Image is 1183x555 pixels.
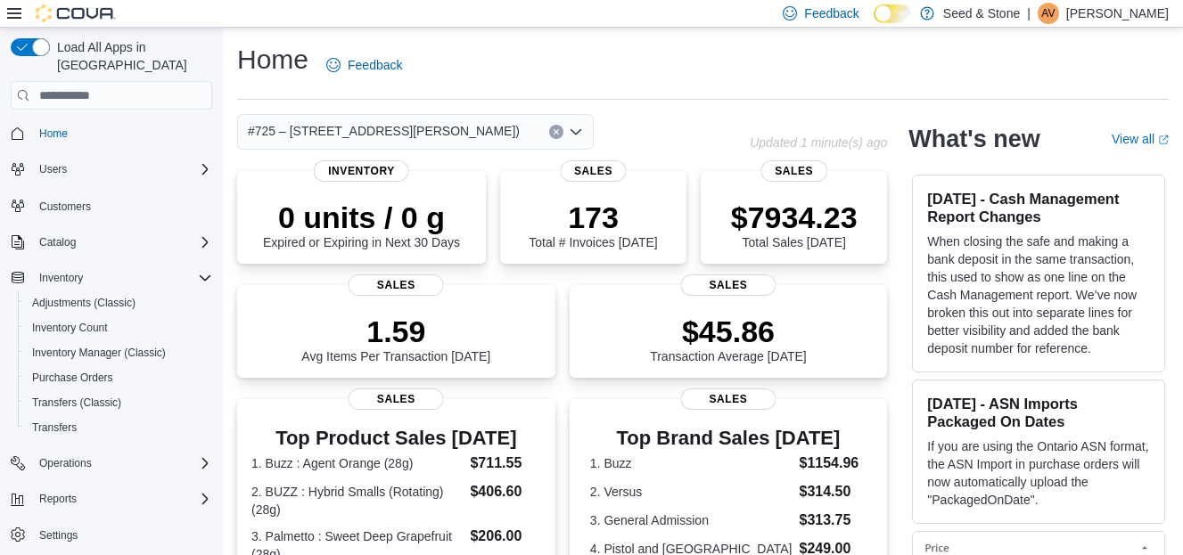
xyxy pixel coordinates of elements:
span: Dark Mode [874,23,875,24]
a: Purchase Orders [25,367,120,388]
button: Inventory [32,267,90,289]
div: Transaction Average [DATE] [650,314,807,363]
a: Inventory Count [25,317,115,339]
span: Sales [349,274,444,296]
button: Reports [32,488,84,510]
h3: Top Product Sales [DATE] [251,428,541,449]
span: Operations [32,453,212,474]
span: Feedback [804,4,858,22]
button: Adjustments (Classic) [18,290,219,315]
img: Cova [36,4,116,22]
dt: 1. Buzz [590,454,793,472]
span: Transfers [25,417,212,438]
p: $7934.23 [731,200,858,235]
div: Avg Items Per Transaction [DATE] [301,314,490,363]
button: Operations [4,451,219,476]
h1: Home [237,42,308,78]
span: Customers [39,200,91,214]
span: Inventory [314,160,409,182]
dd: $406.60 [470,481,540,502]
span: Customers [32,194,212,216]
button: Operations [32,453,99,474]
button: Clear input [549,125,563,139]
span: Settings [39,528,78,543]
dt: 2. Versus [590,483,793,501]
button: Inventory Count [18,315,219,340]
button: Users [32,159,74,180]
dd: $313.75 [800,510,867,531]
span: Sales [680,388,776,410]
span: Inventory [39,271,83,285]
div: Expired or Expiring in Next 30 Days [263,200,460,249]
span: Sales [349,388,444,410]
a: Adjustments (Classic) [25,292,143,314]
dt: 2. BUZZ : Hybrid Smalls (Rotating) (28g) [251,483,463,518]
span: Inventory Manager (Classic) [32,346,166,360]
button: Catalog [32,232,83,253]
span: Home [39,127,68,141]
button: Catalog [4,230,219,255]
p: | [1027,3,1031,24]
span: Home [32,122,212,144]
span: Adjustments (Classic) [25,292,212,314]
span: Users [39,162,67,176]
h3: [DATE] - ASN Imports Packaged On Dates [927,395,1150,430]
span: Users [32,159,212,180]
button: Customers [4,192,219,218]
dd: $711.55 [470,453,540,474]
span: Sales [680,274,776,296]
span: Catalog [32,232,212,253]
span: Transfers (Classic) [32,396,121,410]
a: Feedback [319,47,409,83]
button: Transfers [18,415,219,440]
p: Seed & Stone [943,3,1020,24]
a: Transfers (Classic) [25,392,128,413]
span: Operations [39,456,92,470]
span: Settings [32,524,212,546]
button: Inventory Manager (Classic) [18,340,219,365]
span: Purchase Orders [32,371,113,385]
button: Settings [4,522,219,548]
span: Inventory [32,267,212,289]
button: Inventory [4,265,219,290]
p: Updated 1 minute(s) ago [750,135,887,150]
span: Purchase Orders [25,367,212,388]
span: Inventory Count [25,317,212,339]
svg: External link [1158,135,1169,145]
p: $45.86 [650,314,807,349]
a: Transfers [25,417,84,438]
a: Home [32,123,75,144]
p: When closing the safe and making a bank deposit in the same transaction, this used to show as one... [927,233,1150,357]
a: View allExternal link [1112,132,1169,146]
button: Reports [4,486,219,511]
dd: $314.50 [800,481,867,502]
div: Total Sales [DATE] [731,200,858,249]
span: Sales [560,160,627,182]
button: Users [4,157,219,182]
span: Transfers [32,420,77,435]
h3: Top Brand Sales [DATE] [590,428,867,449]
span: Inventory Count [32,321,108,335]
span: Feedback [348,56,402,74]
h2: What's new [908,125,1039,153]
dt: 1. Buzz : Agent Orange (28g) [251,454,463,472]
dd: $206.00 [470,526,540,547]
dt: 3. General Admission [590,511,793,529]
button: Transfers (Classic) [18,390,219,415]
span: Load All Apps in [GEOGRAPHIC_DATA] [50,38,212,74]
button: Open list of options [569,125,583,139]
span: Inventory Manager (Classic) [25,342,212,363]
a: Inventory Manager (Classic) [25,342,173,363]
a: Customers [32,196,98,217]
span: #725 – [STREET_ADDRESS][PERSON_NAME]) [248,120,520,142]
span: Sales [760,160,827,182]
dd: $1154.96 [800,453,867,474]
h3: [DATE] - Cash Management Report Changes [927,190,1150,225]
p: [PERSON_NAME] [1066,3,1169,24]
p: 173 [529,200,657,235]
span: Reports [32,488,212,510]
span: AV [1041,3,1055,24]
span: Adjustments (Classic) [32,296,136,310]
a: Settings [32,525,85,546]
p: 1.59 [301,314,490,349]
